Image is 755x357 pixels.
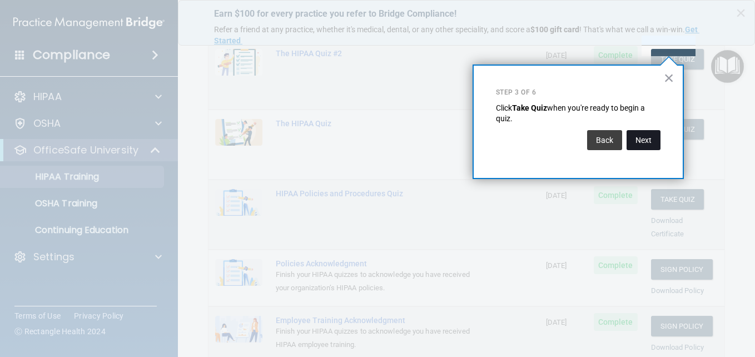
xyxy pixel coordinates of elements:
button: Close [664,69,674,87]
span: Click [496,103,512,112]
strong: Take Quiz [512,103,547,112]
button: Take Quiz [651,49,704,70]
span: when you're ready to begin a quiz. [496,103,647,123]
p: Step 3 of 6 [496,88,660,97]
button: Back [587,130,622,150]
button: Next [627,130,660,150]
